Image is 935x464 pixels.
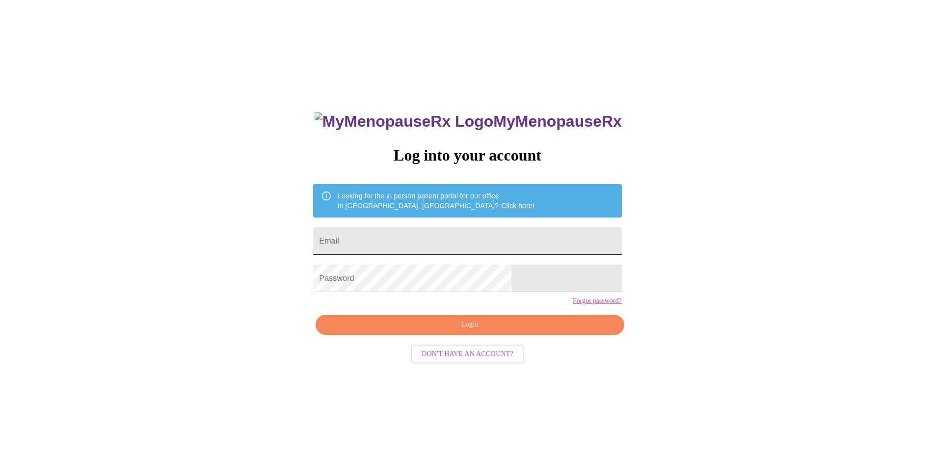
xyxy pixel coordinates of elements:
div: Looking for the in person patient portal for our office in [GEOGRAPHIC_DATA], [GEOGRAPHIC_DATA]? [338,187,534,215]
img: MyMenopauseRx Logo [315,112,493,131]
a: Click here! [501,202,534,210]
button: Don't have an account? [411,345,524,364]
button: Login [316,315,624,335]
h3: Log into your account [313,146,621,164]
h3: MyMenopauseRx [315,112,622,131]
a: Forgot password? [573,297,622,305]
span: Don't have an account? [422,348,513,360]
span: Login [327,319,613,331]
a: Don't have an account? [408,349,527,357]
